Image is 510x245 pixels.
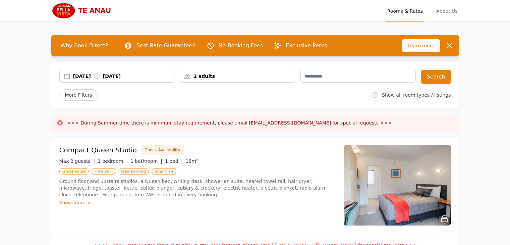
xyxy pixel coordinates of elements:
[402,39,440,52] span: Learn more
[421,70,451,84] button: Search
[59,158,95,164] span: Max 2 guests |
[73,73,174,80] div: [DATE] [DATE]
[59,199,336,206] div: Show more >
[180,73,295,80] div: 2 adults
[382,92,451,98] label: Show all room types / listings
[59,168,89,175] span: Great Value
[59,178,336,198] p: Ground floor and upstairs studios, a Queen bed, writing desk, shower en suite, heated towel rail,...
[59,145,137,155] h3: Compact Queen Studio
[51,3,116,19] img: Bella Vista Te Anau
[136,42,195,50] p: Best Rate Guaranteed
[165,158,183,164] span: 1 bed |
[59,89,98,101] span: More Filters
[118,168,149,175] span: Free Parking
[152,168,176,175] span: Smart TV
[92,168,116,175] span: Free WiFi
[130,158,162,164] span: 1 bathroom |
[55,39,114,52] span: Why Book Direct?
[141,145,184,155] button: Check Availability
[67,119,392,126] h3: <<< During Summer time there is minimum stay requirement, please email [EMAIL_ADDRESS][DOMAIN_NAM...
[98,158,128,164] span: 1 bedroom |
[185,158,198,164] span: 18m²
[286,42,327,50] p: Exclusive Perks
[219,42,263,50] p: No Booking Fees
